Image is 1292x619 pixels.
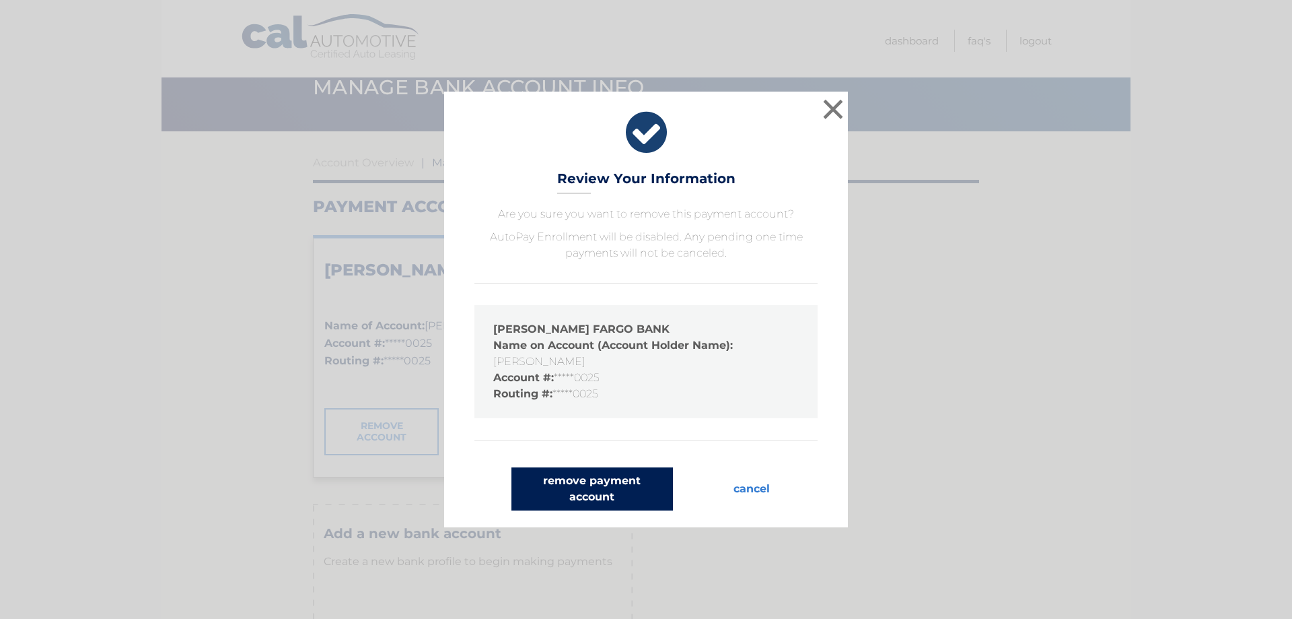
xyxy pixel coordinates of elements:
[493,337,799,370] li: [PERSON_NAME]
[493,323,670,335] strong: [PERSON_NAME] FARGO BANK
[511,467,673,511] button: remove payment account
[557,170,735,194] h3: Review Your Information
[493,371,554,384] strong: Account #:
[474,229,818,261] p: AutoPay Enrollment will be disabled. Any pending one time payments will not be canceled.
[493,387,552,400] strong: Routing #:
[820,96,847,123] button: ×
[723,467,781,511] button: cancel
[493,339,733,352] strong: Name on Account (Account Holder Name):
[474,206,818,222] p: Are you sure you want to remove this payment account?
